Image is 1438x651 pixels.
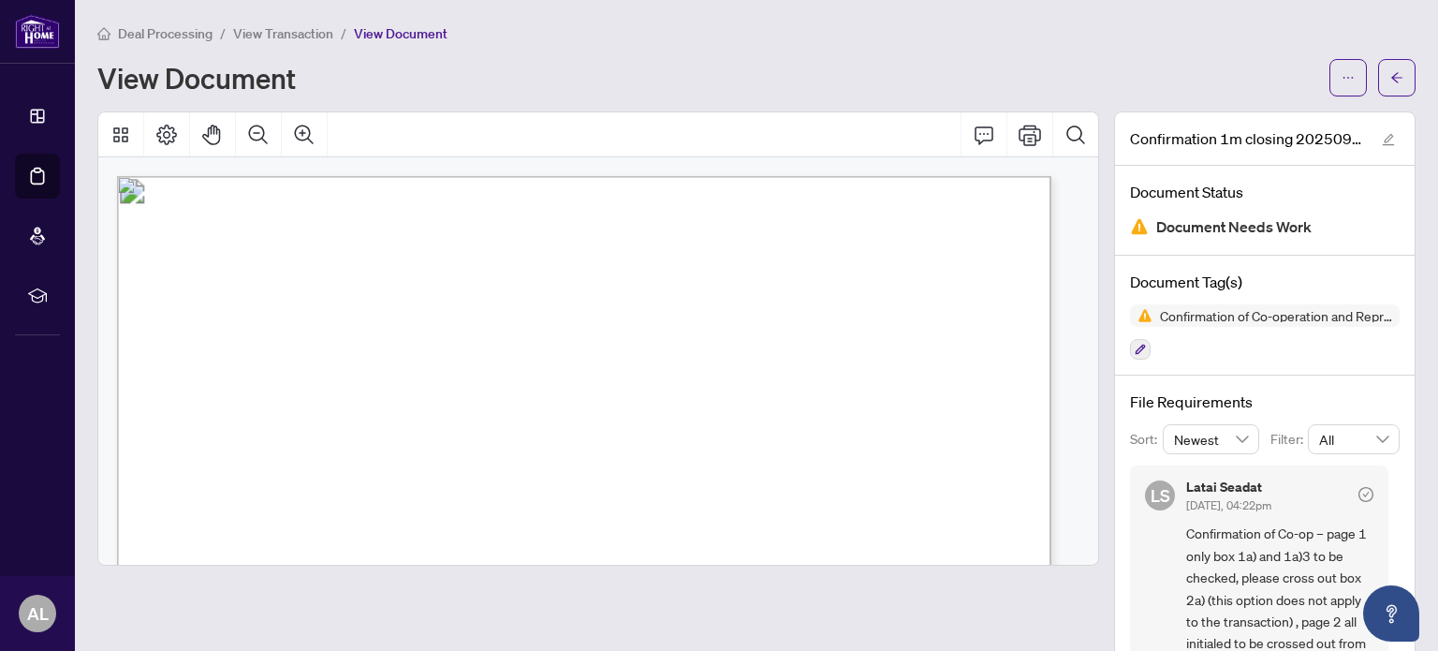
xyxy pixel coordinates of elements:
[1130,217,1149,236] img: Document Status
[1319,425,1388,453] span: All
[1382,133,1395,146] span: edit
[118,25,213,42] span: Deal Processing
[27,600,49,627] span: AL
[354,25,448,42] span: View Document
[1151,482,1170,509] span: LS
[1342,71,1355,84] span: ellipsis
[1174,425,1249,453] span: Newest
[1130,181,1400,203] h4: Document Status
[97,63,296,93] h1: View Document
[1130,127,1364,150] span: Confirmation 1m closing 20250915 - 2 Citadel [GEOGRAPHIC_DATA]pdf
[97,27,110,40] span: home
[15,14,60,49] img: logo
[233,25,333,42] span: View Transaction
[1156,215,1312,240] span: Document Needs Work
[1152,309,1400,322] span: Confirmation of Co-operation and Representation—Buyer/Seller
[1130,271,1400,293] h4: Document Tag(s)
[1130,429,1163,450] p: Sort:
[1130,304,1152,327] img: Status Icon
[1186,498,1271,512] span: [DATE], 04:22pm
[1130,391,1400,413] h4: File Requirements
[1363,585,1419,642] button: Open asap
[1358,487,1373,502] span: check-circle
[1390,71,1403,84] span: arrow-left
[1186,481,1271,494] h5: Latai Seadat
[341,22,346,44] li: /
[220,22,226,44] li: /
[1270,429,1308,450] p: Filter:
